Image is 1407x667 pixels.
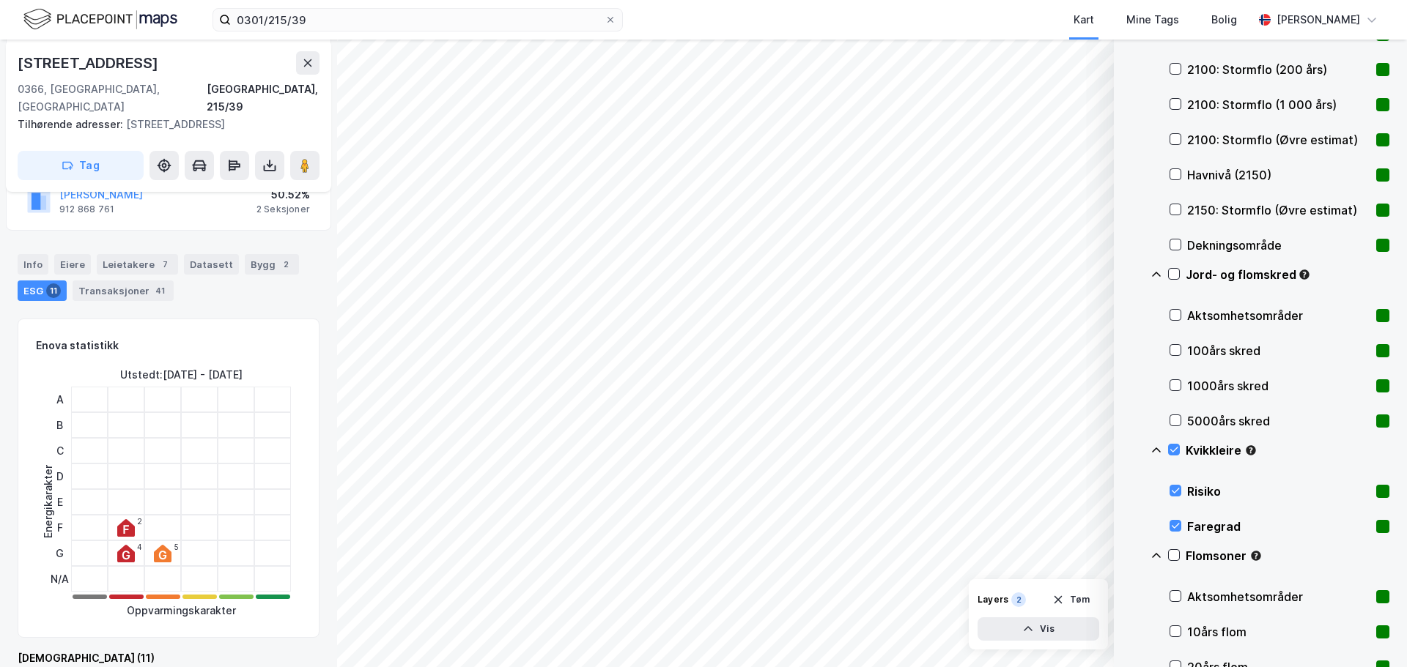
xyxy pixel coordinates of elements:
iframe: Chat Widget [1334,597,1407,667]
div: [GEOGRAPHIC_DATA], 215/39 [207,81,320,116]
div: 50.52% [256,186,310,204]
div: 100års skred [1187,342,1370,359]
div: Faregrad [1187,518,1370,535]
div: Utstedt : [DATE] - [DATE] [120,366,243,384]
div: Mine Tags [1126,11,1179,29]
div: Oppvarmingskarakter [127,602,236,619]
input: Søk på adresse, matrikkel, gårdeiere, leietakere eller personer [231,9,605,31]
div: 2150: Stormflo (Øvre estimat) [1187,201,1370,219]
div: Leietakere [97,254,178,275]
div: 2 [278,257,293,272]
div: Kontrollprogram for chat [1334,597,1407,667]
div: Kart [1074,11,1094,29]
div: 2100: Stormflo (1 000 års) [1187,96,1370,113]
button: Tag [18,151,144,180]
div: Info [18,254,48,275]
div: [DEMOGRAPHIC_DATA] (11) [18,649,320,667]
div: 1000års skred [1187,377,1370,395]
div: Tooltip anchor [1249,549,1263,562]
div: Jord- og flomskred [1186,266,1389,283]
div: Bolig [1211,11,1237,29]
div: Enova statistikk [36,337,119,354]
div: [STREET_ADDRESS] [18,116,308,133]
div: 4 [137,543,142,551]
span: Tilhørende adresser: [18,118,126,130]
div: Dekningsområde [1187,236,1370,254]
div: 2100: Stormflo (200 års) [1187,61,1370,78]
div: Flomsoner [1186,547,1389,564]
div: Aktsomhetsområder [1187,588,1370,605]
div: Tooltip anchor [1298,268,1311,281]
div: 2100: Stormflo (Øvre estimat) [1187,131,1370,149]
img: logo.f888ab2527a4732fd821a326f86c7f29.svg [23,7,177,32]
div: Datasett [184,254,239,275]
div: G [51,540,69,566]
div: 0366, [GEOGRAPHIC_DATA], [GEOGRAPHIC_DATA] [18,81,207,116]
button: Vis [978,617,1099,641]
div: [STREET_ADDRESS] [18,51,161,75]
div: 912 868 761 [59,204,114,215]
div: Risiko [1187,482,1370,500]
div: Kvikkleire [1186,441,1389,459]
div: Eiere [54,254,91,275]
div: D [51,463,69,489]
div: B [51,412,69,438]
div: ESG [18,280,67,301]
button: Tøm [1043,588,1099,611]
div: Bygg [245,254,299,275]
div: 5 [174,543,179,551]
div: C [51,438,69,463]
div: E [51,489,69,515]
div: 2 [1011,592,1026,607]
div: A [51,387,69,412]
div: 2 [137,517,142,526]
div: F [51,515,69,540]
div: 11 [46,283,61,298]
div: Tooltip anchor [1244,444,1258,457]
div: 41 [152,283,168,298]
div: 5000års skred [1187,412,1370,430]
div: N/A [51,566,69,592]
div: 10års flom [1187,623,1370,641]
div: 7 [158,257,172,272]
div: [PERSON_NAME] [1277,11,1360,29]
div: Transaksjoner [73,280,174,301]
div: Aktsomhetsområder [1187,307,1370,324]
div: Havnivå (2150) [1187,166,1370,184]
div: 2 Seksjoner [256,204,310,215]
div: Energikarakter [40,465,57,538]
div: Layers [978,594,1008,605]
